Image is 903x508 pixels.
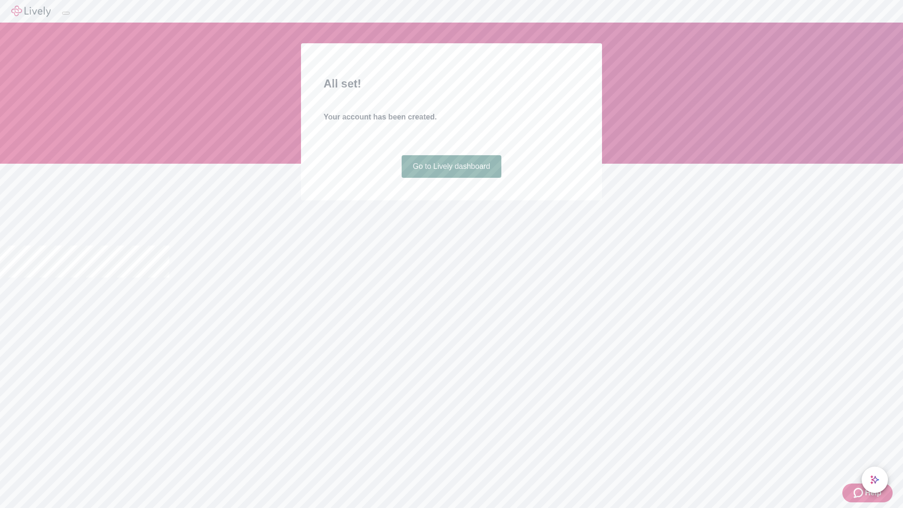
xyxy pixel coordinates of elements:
[865,487,881,499] span: Help
[402,155,502,178] a: Go to Lively dashboard
[862,467,888,493] button: chat
[324,111,579,123] h4: Your account has been created.
[870,475,879,484] svg: Lively AI Assistant
[62,12,70,15] button: Log out
[842,484,893,502] button: Zendesk support iconHelp
[324,75,579,92] h2: All set!
[11,6,51,17] img: Lively
[854,487,865,499] svg: Zendesk support icon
